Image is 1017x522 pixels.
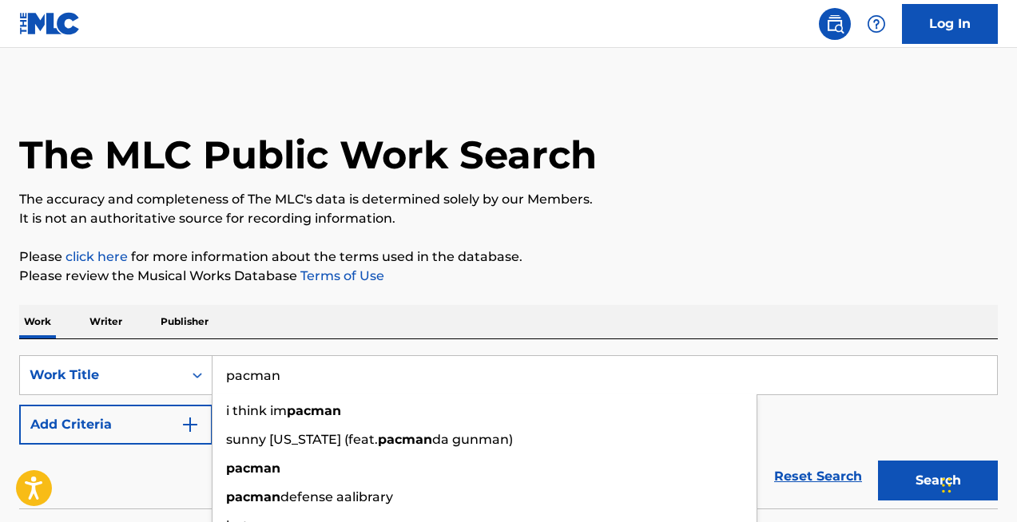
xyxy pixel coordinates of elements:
strong: pacman [287,403,341,418]
button: Search [878,461,998,500]
h1: The MLC Public Work Search [19,131,597,179]
div: Work Title [30,366,173,385]
a: Log In [902,4,998,44]
a: click here [66,249,128,264]
p: Please review the Musical Works Database [19,267,998,286]
button: Add Criteria [19,405,213,445]
img: search [825,14,844,34]
span: defense aalibrary [280,489,393,504]
p: It is not an authoritative source for recording information. [19,209,998,228]
span: sunny [US_STATE] (feat. [226,432,378,447]
img: help [867,14,886,34]
strong: pacman [378,432,432,447]
img: 9d2ae6d4665cec9f34b9.svg [181,415,200,434]
form: Search Form [19,355,998,508]
span: i think im [226,403,287,418]
a: Reset Search [766,459,870,494]
p: Please for more information about the terms used in the database. [19,247,998,267]
p: Work [19,305,56,338]
div: Drag [942,461,951,509]
p: Publisher [156,305,213,338]
strong: pacman [226,461,280,476]
a: Terms of Use [297,268,384,283]
div: Help [860,8,892,40]
a: Public Search [819,8,851,40]
span: da gunman) [432,432,513,447]
p: Writer [85,305,127,338]
p: The accuracy and completeness of The MLC's data is determined solely by our Members. [19,190,998,209]
img: MLC Logo [19,12,81,35]
strong: pacman [226,489,280,504]
iframe: Chat Widget [937,445,1017,522]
